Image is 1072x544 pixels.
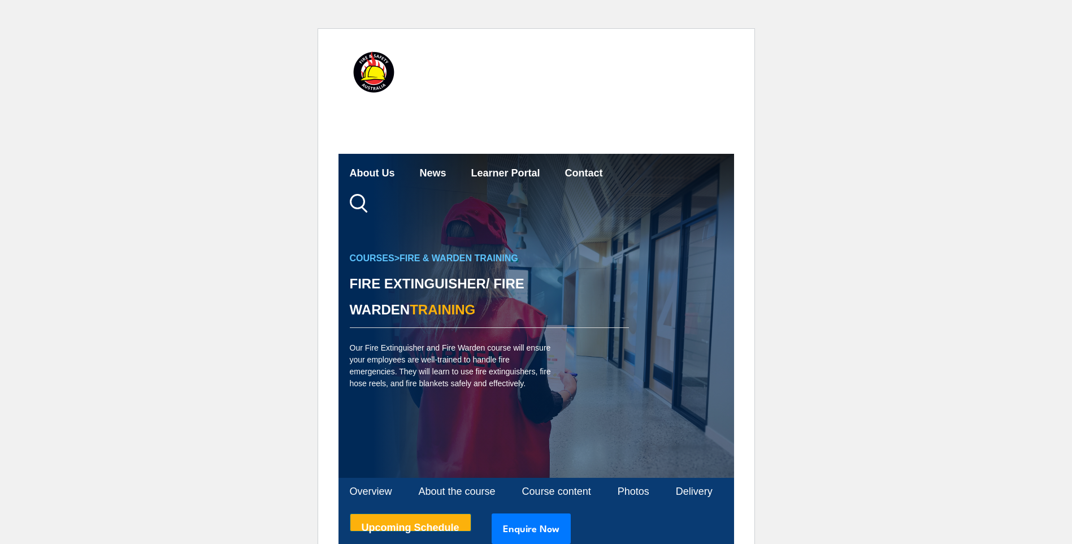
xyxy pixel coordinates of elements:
[400,253,518,263] a: Fire & Warden Training
[350,98,390,128] a: Courses
[471,158,540,188] a: Learner Portal
[415,98,497,128] a: Course Calendar
[350,271,629,328] h1: Fire Extinguisher/ Fire Warden
[522,98,672,128] a: Emergency Response Services
[338,154,734,478] img: Fire Warden Training
[522,478,591,508] a: Course content
[618,478,649,508] a: Photos
[492,513,571,544] button: Enquire Now
[350,253,394,263] a: COURSES
[420,158,446,188] a: News
[350,158,395,188] a: About Us
[676,478,713,508] a: Delivery
[419,478,496,508] a: About the course
[350,478,392,508] a: Overview
[410,302,475,317] strong: TRAINING
[350,342,556,390] p: Our Fire Extinguisher and Fire Warden course will ensure your employees are well-trained to handl...
[350,513,471,532] a: Upcoming Schedule
[350,252,629,265] h6: >
[565,158,603,188] a: Contact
